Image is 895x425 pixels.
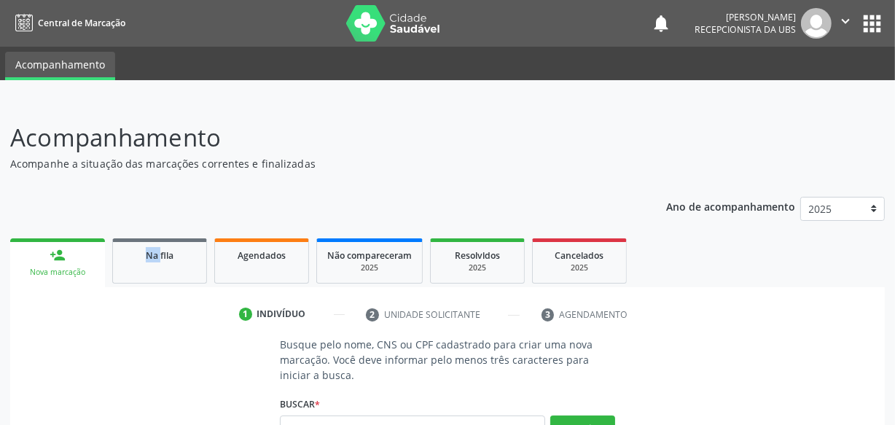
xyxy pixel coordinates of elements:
[238,249,286,262] span: Agendados
[10,156,622,171] p: Acompanhe a situação das marcações correntes e finalizadas
[280,337,615,383] p: Busque pelo nome, CNS ou CPF cadastrado para criar uma nova marcação. Você deve informar pelo men...
[441,262,514,273] div: 2025
[327,249,412,262] span: Não compareceram
[555,249,604,262] span: Cancelados
[801,8,832,39] img: img
[327,262,412,273] div: 2025
[543,262,616,273] div: 2025
[280,393,320,416] label: Buscar
[257,308,306,321] div: Indivíduo
[837,13,853,29] i: 
[20,267,95,278] div: Nova marcação
[5,52,115,80] a: Acompanhamento
[666,197,795,215] p: Ano de acompanhamento
[859,11,885,36] button: apps
[38,17,125,29] span: Central de Marcação
[50,247,66,263] div: person_add
[695,23,796,36] span: Recepcionista da UBS
[10,11,125,35] a: Central de Marcação
[455,249,500,262] span: Resolvidos
[146,249,173,262] span: Na fila
[832,8,859,39] button: 
[695,11,796,23] div: [PERSON_NAME]
[10,120,622,156] p: Acompanhamento
[651,13,671,34] button: notifications
[239,308,252,321] div: 1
